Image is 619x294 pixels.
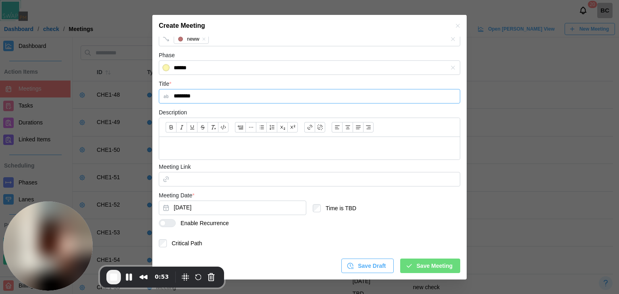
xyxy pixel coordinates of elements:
button: Align text: left [332,122,342,133]
button: Code [218,122,228,133]
button: Horizontal line [245,122,256,133]
span: Save Meeting [417,259,453,273]
button: Blockquote [235,122,245,133]
label: Meeting Link [159,163,191,172]
button: Link [304,122,315,133]
button: Italic [176,122,187,133]
button: Strikethrough [197,122,208,133]
label: Meeting Date [159,191,195,200]
label: Phase [159,51,175,60]
label: Description [159,108,187,117]
button: Bold [166,122,176,133]
label: Time is TBD [321,204,356,212]
button: Align text: right [363,122,374,133]
label: Title [159,80,171,89]
button: Align text: center [342,122,353,133]
button: Align text: justify [353,122,363,133]
button: Remove link [315,122,325,133]
div: neww [187,35,199,43]
span: Save Draft [358,259,386,273]
button: Ordered list [266,122,277,133]
h2: Create Meeting [159,23,205,29]
span: Enable Recurrence [176,219,229,227]
label: Critical Path [167,239,202,247]
button: Save Draft [341,259,393,273]
button: Bullet list [256,122,266,133]
button: Subscript [277,122,287,133]
button: Underline [187,122,197,133]
button: Clear formatting [208,122,218,133]
button: Aug 12, 2025 [159,201,306,215]
button: Superscript [287,122,298,133]
button: Save Meeting [400,259,460,273]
